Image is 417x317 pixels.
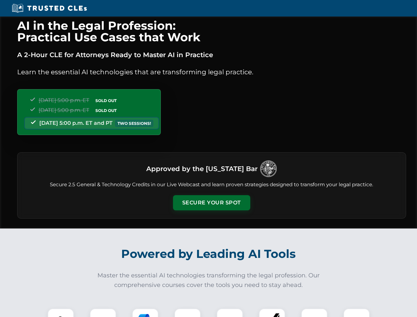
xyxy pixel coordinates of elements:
p: Master the essential AI technologies transforming the legal profession. Our comprehensive courses... [93,271,324,290]
h2: Powered by Leading AI Tools [26,242,392,265]
span: SOLD OUT [93,107,119,114]
p: Learn the essential AI technologies that are transforming legal practice. [17,67,406,77]
img: Logo [260,160,277,177]
span: [DATE] 5:00 p.m. ET [39,107,89,113]
p: A 2-Hour CLE for Attorneys Ready to Master AI in Practice [17,50,406,60]
h3: Approved by the [US_STATE] Bar [146,163,258,175]
span: SOLD OUT [93,97,119,104]
p: Secure 2.5 General & Technology Credits in our Live Webcast and learn proven strategies designed ... [25,181,398,189]
button: Secure Your Spot [173,195,250,210]
h1: AI in the Legal Profession: Practical Use Cases that Work [17,20,406,43]
img: Trusted CLEs [10,3,89,13]
span: [DATE] 5:00 p.m. ET [39,97,89,103]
